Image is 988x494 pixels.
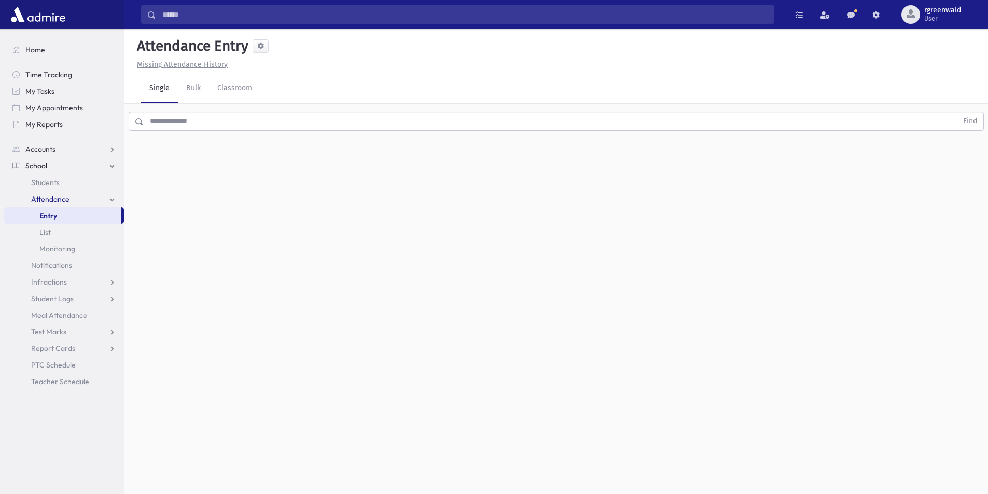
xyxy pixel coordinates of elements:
a: Classroom [209,74,260,103]
span: Test Marks [31,327,66,336]
a: Single [141,74,178,103]
u: Missing Attendance History [137,60,228,69]
input: Search [156,5,774,24]
span: Entry [39,211,57,220]
span: My Reports [25,120,63,129]
a: Meal Attendance [4,307,124,323]
span: Students [31,178,60,187]
span: User [924,15,961,23]
a: School [4,158,124,174]
a: PTC Schedule [4,357,124,373]
span: Attendance [31,194,69,204]
a: Accounts [4,141,124,158]
a: My Appointments [4,100,124,116]
span: Meal Attendance [31,310,87,320]
span: Teacher Schedule [31,377,89,386]
a: Infractions [4,274,124,290]
img: AdmirePro [8,4,68,25]
span: School [25,161,47,171]
span: rgreenwald [924,6,961,15]
span: PTC Schedule [31,360,76,370]
a: Missing Attendance History [133,60,228,69]
span: Infractions [31,277,67,287]
span: My Appointments [25,103,83,112]
span: My Tasks [25,87,54,96]
h5: Attendance Entry [133,37,248,55]
a: Attendance [4,191,124,207]
a: Entry [4,207,121,224]
a: My Tasks [4,83,124,100]
a: Test Marks [4,323,124,340]
a: Student Logs [4,290,124,307]
span: Accounts [25,145,55,154]
span: Notifications [31,261,72,270]
span: Home [25,45,45,54]
span: Student Logs [31,294,74,303]
a: Notifications [4,257,124,274]
a: Home [4,41,124,58]
a: My Reports [4,116,124,133]
a: Monitoring [4,241,124,257]
a: Teacher Schedule [4,373,124,390]
span: Report Cards [31,344,75,353]
a: Students [4,174,124,191]
a: Report Cards [4,340,124,357]
span: List [39,228,51,237]
span: Monitoring [39,244,75,253]
span: Time Tracking [25,70,72,79]
a: List [4,224,124,241]
a: Time Tracking [4,66,124,83]
button: Find [957,112,983,130]
a: Bulk [178,74,209,103]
